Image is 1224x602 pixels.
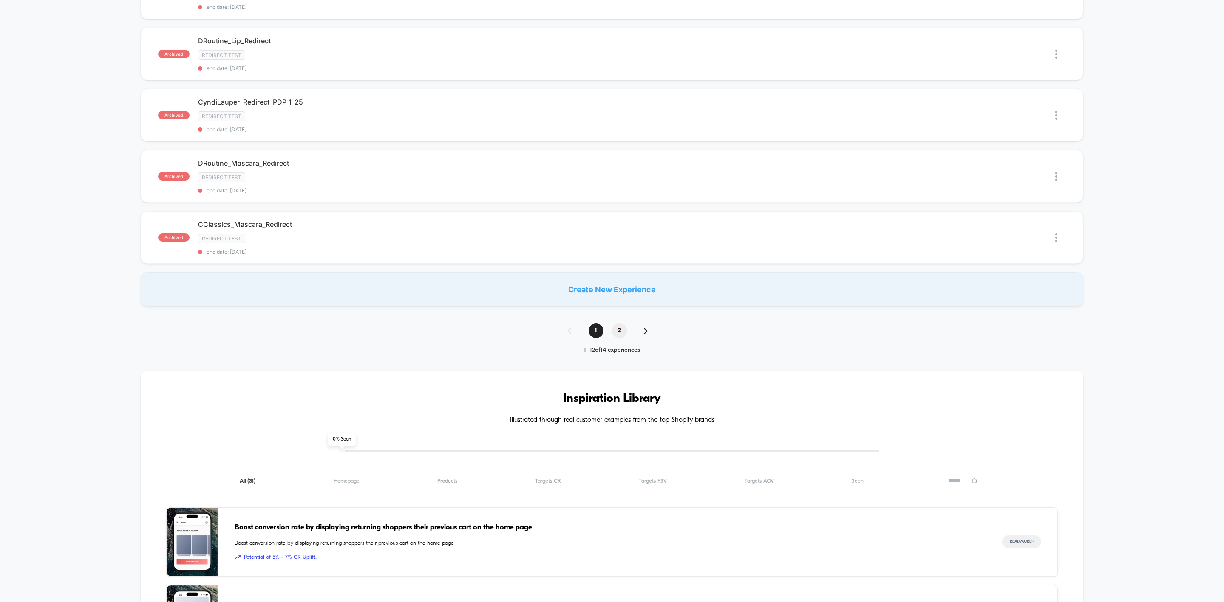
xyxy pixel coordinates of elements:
img: close [1055,233,1057,242]
span: archived [158,233,190,242]
img: pagination forward [644,328,648,334]
span: archived [158,111,190,119]
span: CClassics_Mascara_Redirect [198,220,612,229]
span: ( 31 ) [247,478,255,484]
img: close [1055,50,1057,59]
span: Products [437,478,457,484]
span: DRoutine_Lip_Redirect [198,37,612,45]
span: Boost conversion rate by displaying returning shoppers their previous cart on the home page [235,522,985,533]
span: Redirect Test [198,234,245,243]
div: Create New Experience [141,272,1083,306]
img: Boost conversion rate by displaying returning shoppers their previous cart on the home page [167,508,218,576]
span: Redirect Test [198,172,245,182]
h3: Inspiration Library [166,392,1058,406]
span: 0 % Seen [328,433,356,446]
span: end date: [DATE] [198,126,612,133]
span: CyndiLauper_Redirect_PDP_1-25 [198,98,612,106]
span: end date: [DATE] [198,187,612,194]
span: archived [158,50,190,58]
span: Targets CR [535,478,561,484]
span: end date: [DATE] [198,249,612,255]
span: Seen [852,478,864,484]
img: close [1055,172,1057,181]
button: Read More> [1002,535,1041,548]
span: archived [158,172,190,181]
span: end date: [DATE] [198,65,612,71]
span: Redirect Test [198,50,245,60]
span: Redirect Test [198,111,245,121]
span: Potential of 5% - 7% CR Uplift. [235,553,985,562]
span: All [240,478,255,484]
span: Boost conversion rate by displaying returning shoppers their previous cart on the home page [235,539,985,548]
img: close [1055,111,1057,120]
span: Targets AOV [745,478,774,484]
h4: Illustrated through real customer examples from the top Shopify brands [166,416,1058,424]
span: Homepage [334,478,360,484]
span: DRoutine_Mascara_Redirect [198,159,612,167]
span: end date: [DATE] [198,4,612,10]
div: 1 - 12 of 14 experiences [559,347,665,354]
span: 1 [589,323,603,338]
span: Targets PSV [639,478,667,484]
span: 2 [612,323,627,338]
